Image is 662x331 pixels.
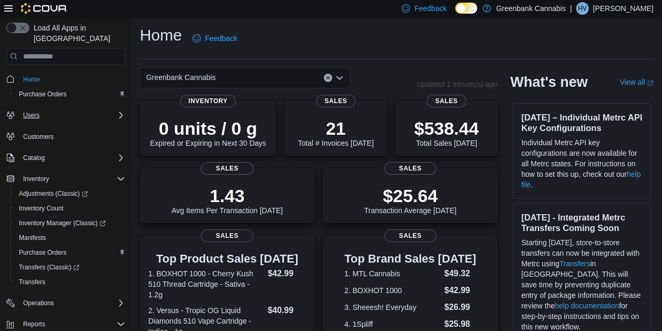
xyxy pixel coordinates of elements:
[11,216,129,230] a: Inventory Manager (Classic)
[19,297,58,309] button: Operations
[570,2,572,15] p: |
[384,229,437,242] span: Sales
[15,187,92,200] a: Adjustments (Classic)
[620,78,654,86] a: View allExternal link
[15,276,49,288] a: Transfers
[11,245,129,260] button: Purchase Orders
[344,319,440,329] dt: 4. 1Spliff
[522,112,643,133] h3: [DATE] – Individual Metrc API Key Configurations
[148,253,306,265] h3: Top Product Sales [DATE]
[205,33,237,44] span: Feedback
[344,285,440,296] dt: 2. BOXHOT 1000
[201,162,253,175] span: Sales
[23,175,49,183] span: Inventory
[2,296,129,310] button: Operations
[11,260,129,275] a: Transfers (Classic)
[444,267,476,280] dd: $49.32
[171,185,283,206] p: 1.43
[384,162,437,175] span: Sales
[146,71,216,84] span: Greenbank Cannabis
[15,88,125,101] span: Purchase Orders
[414,118,479,139] p: $538.44
[19,318,125,330] span: Reports
[19,72,125,85] span: Home
[15,246,125,259] span: Purchase Orders
[522,170,641,189] a: help file
[344,268,440,279] dt: 1. MTL Cannabis
[427,95,466,107] span: Sales
[19,152,125,164] span: Catalog
[364,185,457,206] p: $25.64
[15,202,125,215] span: Inventory Count
[576,2,589,15] div: Heera Verma
[19,109,125,122] span: Users
[19,90,67,98] span: Purchase Orders
[324,74,332,82] button: Clear input
[555,302,619,310] a: help documentation
[171,185,283,215] div: Avg Items Per Transaction [DATE]
[2,71,129,86] button: Home
[511,74,588,91] h2: What's new
[19,73,44,86] a: Home
[344,253,476,265] h3: Top Brand Sales [DATE]
[15,261,84,274] a: Transfers (Classic)
[19,248,67,257] span: Purchase Orders
[335,74,344,82] button: Open list of options
[15,187,125,200] span: Adjustments (Classic)
[19,297,125,309] span: Operations
[2,172,129,186] button: Inventory
[19,131,58,143] a: Customers
[23,75,40,84] span: Home
[180,95,236,107] span: Inventory
[188,28,241,49] a: Feedback
[19,263,79,272] span: Transfers (Classic)
[23,320,45,328] span: Reports
[344,302,440,313] dt: 3. Sheeesh! Everyday
[19,173,125,185] span: Inventory
[23,133,54,141] span: Customers
[455,3,477,14] input: Dark Mode
[268,267,306,280] dd: $42.99
[15,217,110,229] a: Inventory Manager (Classic)
[15,202,68,215] a: Inventory Count
[19,219,106,227] span: Inventory Manager (Classic)
[298,118,374,139] p: 21
[15,246,71,259] a: Purchase Orders
[15,276,125,288] span: Transfers
[2,151,129,165] button: Catalog
[11,186,129,201] a: Adjustments (Classic)
[578,2,587,15] span: HV
[21,3,68,14] img: Cova
[23,154,45,162] span: Catalog
[444,284,476,297] dd: $42.99
[647,80,654,86] svg: External link
[19,130,125,143] span: Customers
[19,318,49,330] button: Reports
[15,217,125,229] span: Inventory Manager (Classic)
[19,278,45,286] span: Transfers
[417,80,498,88] p: Updated 1 minute(s) ago
[11,201,129,216] button: Inventory Count
[15,261,125,274] span: Transfers (Classic)
[444,318,476,330] dd: $25.98
[298,118,374,147] div: Total # Invoices [DATE]
[268,304,306,317] dd: $40.99
[201,229,253,242] span: Sales
[140,25,182,46] h1: Home
[15,232,125,244] span: Manifests
[444,301,476,314] dd: $26.99
[414,3,446,14] span: Feedback
[150,118,266,147] div: Expired or Expiring in Next 30 Days
[522,137,643,190] p: Individual Metrc API key configurations are now available for all Metrc states. For instructions ...
[559,259,590,268] a: Transfers
[316,95,355,107] span: Sales
[23,111,39,119] span: Users
[19,173,53,185] button: Inventory
[496,2,566,15] p: Greenbank Cannabis
[364,185,457,215] div: Transaction Average [DATE]
[11,230,129,245] button: Manifests
[11,275,129,289] button: Transfers
[19,204,64,213] span: Inventory Count
[2,108,129,123] button: Users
